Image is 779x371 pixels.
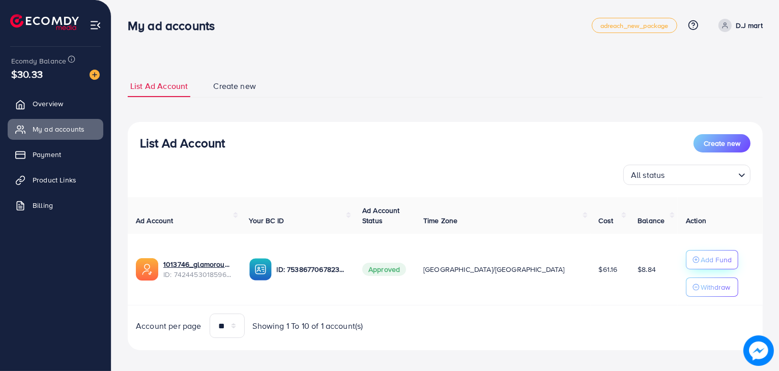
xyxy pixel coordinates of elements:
span: $8.84 [638,264,656,274]
p: Withdraw [701,281,730,293]
span: Product Links [33,175,76,185]
span: Account per page [136,320,201,332]
span: Time Zone [423,215,457,226]
span: My ad accounts [33,124,84,134]
img: ic-ba-acc.ded83a64.svg [249,258,272,281]
span: List Ad Account [130,80,188,92]
span: Ad Account Status [362,205,400,226]
h3: My ad accounts [128,18,223,33]
span: $61.16 [599,264,618,274]
div: <span class='underline'>1013746_glamorousgaze_1728640187413</span></br>7424453018596261905 [163,259,233,280]
div: Search for option [623,165,751,185]
span: Create new [213,80,256,92]
span: $30.33 [11,67,43,81]
input: Search for option [668,166,734,182]
span: Balance [638,215,665,226]
p: ID: 7538677067823759367 [277,263,347,275]
p: Add Fund [701,254,732,266]
span: Action [686,215,706,226]
span: Billing [33,200,53,210]
img: ic-ads-acc.e4c84228.svg [136,258,158,281]
a: Product Links [8,170,103,190]
img: image [743,335,774,366]
span: Showing 1 To 10 of 1 account(s) [253,320,363,332]
span: Payment [33,149,61,160]
a: Billing [8,195,103,215]
span: Ecomdy Balance [11,56,66,66]
a: Payment [8,144,103,165]
span: [GEOGRAPHIC_DATA]/[GEOGRAPHIC_DATA] [423,264,565,274]
span: ID: 7424453018596261905 [163,269,233,280]
span: Overview [33,99,63,109]
a: My ad accounts [8,119,103,139]
span: Create new [704,138,740,148]
img: menu [90,19,101,31]
button: Create new [694,134,751,152]
img: logo [10,14,79,30]
span: Your BC ID [249,215,284,226]
img: image [90,70,100,80]
span: adreach_new_package [600,22,669,29]
a: Overview [8,94,103,114]
span: Ad Account [136,215,174,226]
a: D.J mart [714,19,763,32]
button: Withdraw [686,277,738,297]
span: Cost [599,215,614,226]
h3: List Ad Account [140,136,225,150]
span: All status [629,168,667,182]
a: adreach_new_package [592,18,677,33]
span: Approved [362,263,406,276]
button: Add Fund [686,250,738,269]
a: 1013746_glamorousgaze_1728640187413 [163,259,233,269]
p: D.J mart [736,19,763,32]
